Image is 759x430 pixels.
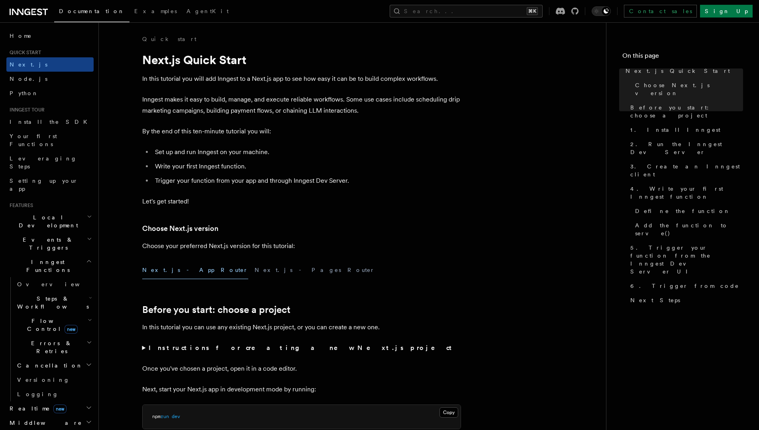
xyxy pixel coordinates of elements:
a: Add the function to serve() [632,218,743,240]
a: Logging [14,387,94,401]
button: Cancellation [14,358,94,373]
a: Examples [129,2,182,21]
a: 6. Trigger from code [627,279,743,293]
a: Next Steps [627,293,743,307]
span: Add the function to serve() [635,221,743,237]
span: Errors & Retries [14,339,86,355]
span: Choose Next.js version [635,81,743,97]
span: 4. Write your first Inngest function [630,185,743,201]
span: Home [10,32,32,40]
span: Realtime [6,405,67,412]
button: Next.js - App Router [142,261,248,279]
button: Events & Triggers [6,233,94,255]
p: Let's get started! [142,196,461,207]
button: Realtimenew [6,401,94,416]
a: 3. Create an Inngest client [627,159,743,182]
button: Local Development [6,210,94,233]
button: Middleware [6,416,94,430]
a: Choose Next.js version [632,78,743,100]
span: Setting up your app [10,178,78,192]
span: Documentation [59,8,125,14]
kbd: ⌘K [527,7,538,15]
span: Cancellation [14,362,83,369]
a: Next.js Quick Start [622,64,743,78]
span: Events & Triggers [6,236,87,252]
span: Leveraging Steps [10,155,77,170]
span: Your first Functions [10,133,57,147]
span: Middleware [6,419,82,427]
span: new [53,405,67,413]
span: Install the SDK [10,119,92,125]
a: Before you start: choose a project [142,304,290,315]
p: Next, start your Next.js app in development mode by running: [142,384,461,395]
p: Once you've chosen a project, open it in a code editor. [142,363,461,374]
button: Errors & Retries [14,336,94,358]
span: Define the function [635,207,730,215]
a: Install the SDK [6,115,94,129]
span: Before you start: choose a project [630,104,743,119]
button: Next.js - Pages Router [255,261,375,279]
span: Flow Control [14,317,88,333]
span: Overview [17,281,99,287]
button: Toggle dark mode [592,6,611,16]
span: AgentKit [186,8,229,14]
a: Next.js [6,57,94,72]
p: In this tutorial you can use any existing Next.js project, or you can create a new one. [142,322,461,333]
a: Node.js [6,72,94,86]
a: Before you start: choose a project [627,100,743,123]
summary: Instructions for creating a new Next.js project [142,342,461,354]
span: Inngest tour [6,107,45,113]
span: Versioning [17,377,70,383]
li: Trigger your function from your app and through Inngest Dev Server. [153,175,461,186]
h4: On this page [622,51,743,64]
a: Versioning [14,373,94,387]
a: 2. Run the Inngest Dev Server [627,137,743,159]
a: Define the function [632,204,743,218]
span: Inngest Functions [6,258,86,274]
strong: Instructions for creating a new Next.js project [149,344,455,352]
span: 1. Install Inngest [630,126,720,134]
span: Examples [134,8,177,14]
button: Copy [439,407,458,418]
a: Your first Functions [6,129,94,151]
li: Set up and run Inngest on your machine. [153,147,461,158]
span: 6. Trigger from code [630,282,739,290]
p: In this tutorial you will add Inngest to a Next.js app to see how easy it can be to build complex... [142,73,461,84]
a: Python [6,86,94,100]
span: Next.js Quick Start [626,67,730,75]
span: 2. Run the Inngest Dev Server [630,140,743,156]
span: npm [152,414,161,419]
span: Python [10,90,39,96]
a: Home [6,29,94,43]
a: Leveraging Steps [6,151,94,174]
span: 5. Trigger your function from the Inngest Dev Server UI [630,244,743,276]
a: Quick start [142,35,196,43]
a: 1. Install Inngest [627,123,743,137]
span: Node.js [10,76,47,82]
span: Features [6,202,33,209]
li: Write your first Inngest function. [153,161,461,172]
a: Overview [14,277,94,291]
p: Inngest makes it easy to build, manage, and execute reliable workflows. Some use cases include sc... [142,94,461,116]
a: AgentKit [182,2,233,21]
a: Sign Up [700,5,753,18]
a: Documentation [54,2,129,22]
span: Logging [17,391,59,397]
span: Next.js [10,61,47,68]
span: Next Steps [630,296,680,304]
span: Steps & Workflows [14,295,89,311]
button: Inngest Functions [6,255,94,277]
h1: Next.js Quick Start [142,53,461,67]
a: Contact sales [624,5,697,18]
a: Choose Next.js version [142,223,218,234]
span: Quick start [6,49,41,56]
a: 5. Trigger your function from the Inngest Dev Server UI [627,240,743,279]
a: 4. Write your first Inngest function [627,182,743,204]
button: Steps & Workflows [14,291,94,314]
span: new [65,325,78,334]
p: Choose your preferred Next.js version for this tutorial: [142,240,461,252]
span: run [161,414,169,419]
button: Flow Controlnew [14,314,94,336]
button: Search...⌘K [390,5,543,18]
span: dev [172,414,180,419]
